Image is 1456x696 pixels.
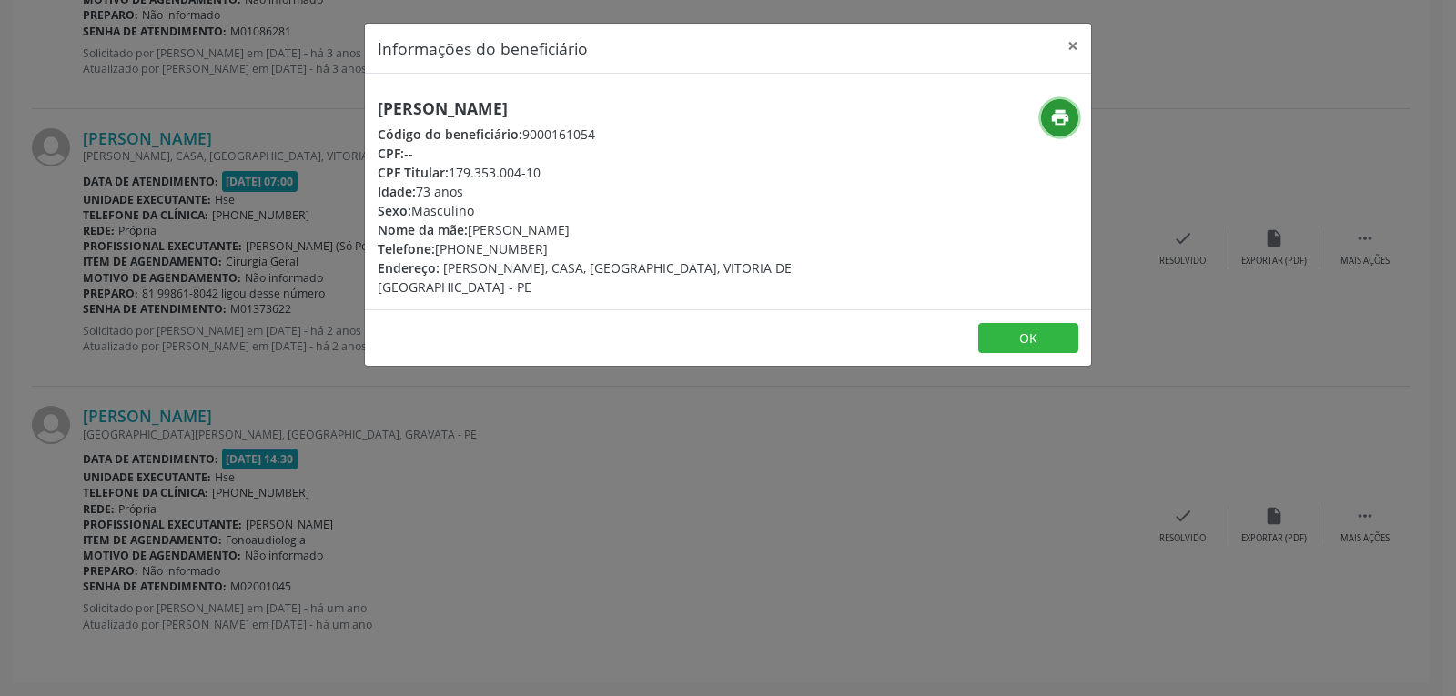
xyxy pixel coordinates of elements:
[978,323,1078,354] button: OK
[378,163,836,182] div: 179.353.004-10
[378,144,836,163] div: --
[378,220,836,239] div: [PERSON_NAME]
[378,145,404,162] span: CPF:
[378,182,836,201] div: 73 anos
[378,99,836,118] h5: [PERSON_NAME]
[378,239,836,258] div: [PHONE_NUMBER]
[378,202,411,219] span: Sexo:
[1041,99,1078,136] button: print
[378,125,836,144] div: 9000161054
[378,201,836,220] div: Masculino
[378,36,588,60] h5: Informações do beneficiário
[378,259,440,277] span: Endereço:
[378,259,792,296] span: [PERSON_NAME], CASA, [GEOGRAPHIC_DATA], VITORIA DE [GEOGRAPHIC_DATA] - PE
[378,183,416,200] span: Idade:
[378,164,449,181] span: CPF Titular:
[378,221,468,238] span: Nome da mãe:
[1050,107,1070,127] i: print
[1055,24,1091,68] button: Close
[378,126,522,143] span: Código do beneficiário:
[378,240,435,257] span: Telefone:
